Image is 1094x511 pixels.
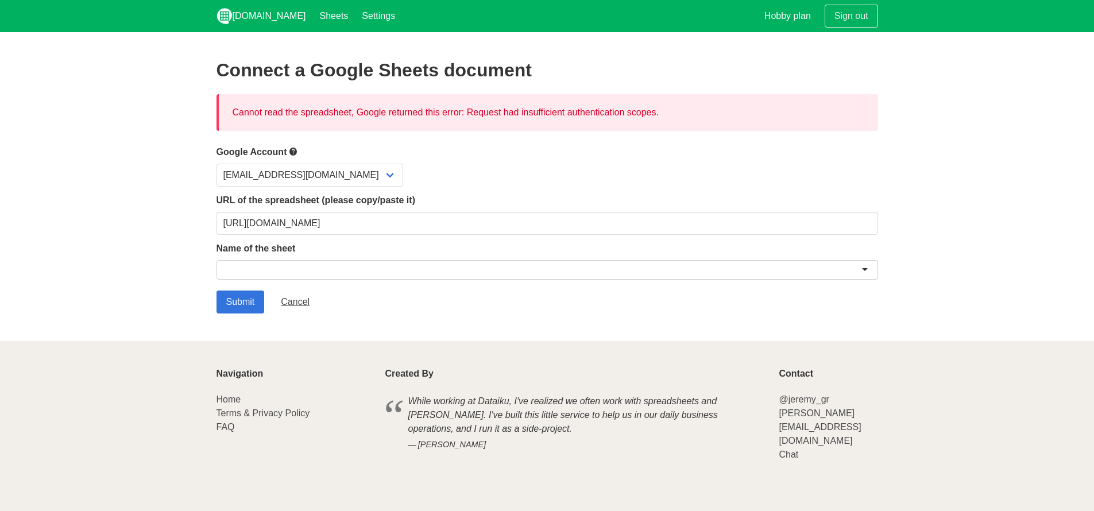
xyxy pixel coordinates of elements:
[779,394,829,404] a: @jeremy_gr
[217,212,878,235] input: Should start with https://docs.google.com/spreadsheets/d/
[217,8,233,24] img: logo_v2_white.png
[385,393,766,453] blockquote: While working at Dataiku, I've realized we often work with spreadsheets and [PERSON_NAME]. I've b...
[779,369,877,379] p: Contact
[779,450,798,459] a: Chat
[217,145,878,159] label: Google Account
[217,394,241,404] a: Home
[217,422,235,432] a: FAQ
[217,193,878,207] label: URL of the spreadsheet (please copy/paste it)
[217,369,372,379] p: Navigation
[385,369,766,379] p: Created By
[217,242,878,255] label: Name of the sheet
[779,408,861,446] a: [PERSON_NAME][EMAIL_ADDRESS][DOMAIN_NAME]
[408,439,743,451] cite: [PERSON_NAME]
[217,60,878,80] h2: Connect a Google Sheets document
[217,408,310,418] a: Terms & Privacy Policy
[217,291,265,313] input: Submit
[217,94,878,131] div: Cannot read the spreadsheet, Google returned this error: Request had insufficient authentication ...
[271,291,319,313] a: Cancel
[825,5,878,28] a: Sign out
